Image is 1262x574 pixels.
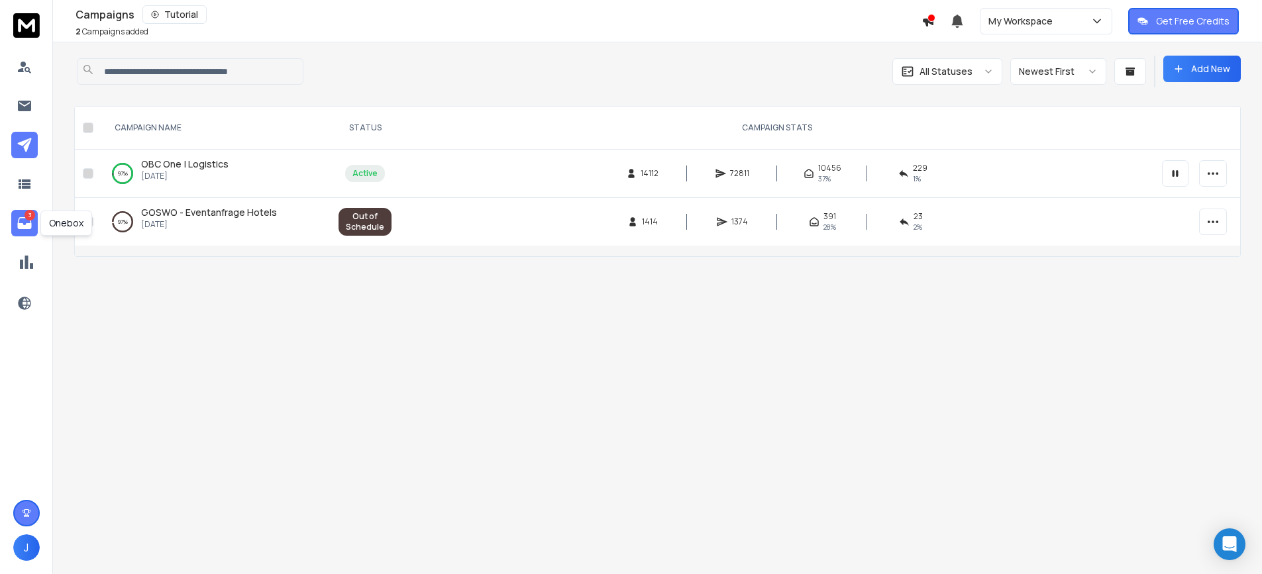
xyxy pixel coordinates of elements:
span: 14112 [641,168,658,179]
button: Get Free Credits [1128,8,1239,34]
a: OBC One | Logistics [141,158,229,171]
div: Out of Schedule [346,211,384,232]
button: J [13,534,40,561]
th: CAMPAIGN NAME [99,107,331,150]
button: Tutorial [142,5,207,24]
p: 97 % [118,215,128,228]
p: 97 % [118,167,128,180]
span: 37 % [818,173,831,184]
span: 23 [914,211,923,222]
span: 1 % [913,173,921,184]
div: Campaigns [76,5,921,24]
button: Add New [1163,56,1241,82]
div: Active [352,168,378,179]
span: 391 [823,211,836,222]
div: Open Intercom Messenger [1214,528,1245,560]
td: 97%GOSWO - Eventanfrage Hotels[DATE] [99,198,331,246]
th: CAMPAIGN STATS [399,107,1154,150]
td: 97%OBC One | Logistics[DATE] [99,150,331,198]
p: My Workspace [988,15,1058,28]
button: Newest First [1010,58,1106,85]
span: 72811 [730,168,749,179]
p: Get Free Credits [1156,15,1230,28]
th: STATUS [331,107,399,150]
span: 2 [76,26,81,37]
p: [DATE] [141,219,277,230]
span: 229 [913,163,927,173]
div: Onebox [40,211,92,236]
p: All Statuses [920,65,973,78]
p: [DATE] [141,171,229,181]
p: Campaigns added [76,26,148,37]
span: 2 % [914,222,922,232]
span: 1374 [731,216,748,227]
p: 3 [25,210,35,220]
a: GOSWO - Eventanfrage Hotels [141,206,277,219]
span: OBC One | Logistics [141,158,229,170]
a: 3 [11,210,38,236]
span: 10456 [818,163,841,173]
span: 1414 [642,216,658,227]
span: 28 % [823,222,836,232]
